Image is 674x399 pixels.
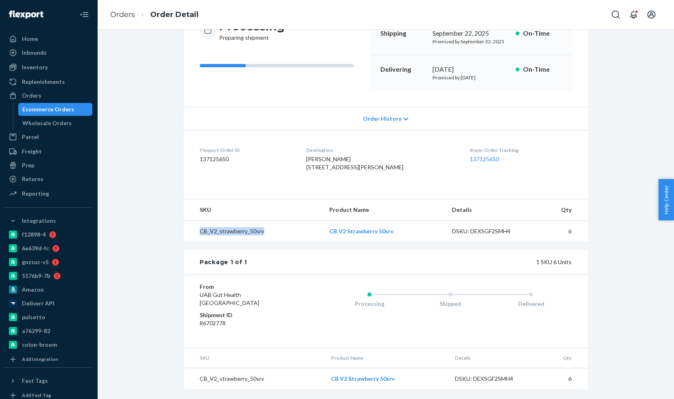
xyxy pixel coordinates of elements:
[183,221,323,242] td: CB_V2_strawberry_50srv
[455,375,531,383] div: DSKU: DEXSGF2SMH4
[5,324,92,337] a: a76299-82
[247,258,572,266] div: 1 SKU 6 Units
[22,35,38,43] div: Home
[643,6,659,23] button: Open account menu
[5,354,92,364] a: Add Integration
[22,244,49,252] div: 6e639d-fc
[22,377,48,385] div: Fast Tags
[5,61,92,74] a: Inventory
[329,228,393,235] a: CB V2 Strawberry 50srv
[5,297,92,310] a: Deliverr API
[22,230,46,239] div: f12898-4
[9,11,43,19] img: Flexport logo
[22,119,72,127] div: Wholesale Orders
[433,38,509,45] p: Promised by September 22, 2025
[22,299,54,307] div: Deliverr API
[5,228,92,241] a: f12898-4
[22,190,49,198] div: Reporting
[200,291,259,306] span: UAB Gut Health [GEOGRAPHIC_DATA]
[363,115,401,123] span: Order History
[446,199,535,221] th: Details
[380,29,426,38] p: Shipping
[523,65,562,74] p: On-Time
[535,199,588,221] th: Qty
[22,272,50,280] div: 5176b9-7b
[5,187,92,200] a: Reporting
[183,348,324,368] th: SKU
[22,356,58,363] div: Add Integration
[324,348,448,368] th: Product Name
[433,29,509,38] div: September 22, 2025
[22,217,56,225] div: Integrations
[5,89,92,102] a: Orders
[306,147,457,154] dt: Destination
[200,319,296,327] dd: 86702778
[22,133,39,141] div: Parcel
[537,348,588,368] th: Qty
[5,32,92,45] a: Home
[5,283,92,296] a: Amazon
[331,375,395,382] a: CB V2 Strawberry 50srv
[22,105,74,113] div: Ecommerce Orders
[200,283,296,291] dt: From
[452,227,528,235] div: DSKU: DEXSGF2SMH4
[433,74,509,81] p: Promised by [DATE]
[5,46,92,59] a: Inbounds
[22,341,57,349] div: colon-broom
[5,242,92,255] a: 6e639d-fc
[22,147,42,156] div: Freight
[323,199,446,221] th: Product Name
[523,29,562,38] p: On-Time
[5,145,92,158] a: Freight
[104,3,205,27] ol: breadcrumbs
[22,78,65,86] div: Replenishments
[5,159,92,172] a: Prep
[22,392,51,399] div: Add Fast Tag
[22,313,45,321] div: pulsetto
[150,10,198,19] a: Order Detail
[380,65,426,74] p: Delivering
[537,368,588,390] td: 6
[22,49,47,57] div: Inbounds
[491,300,572,308] div: Delivered
[22,63,48,71] div: Inventory
[469,156,499,162] a: 137125650
[18,117,93,130] a: Wholesale Orders
[219,19,285,42] div: Preparing shipment
[5,75,92,88] a: Replenishments
[5,311,92,324] a: pulsetto
[5,269,92,282] a: 5176b9-7b
[200,147,293,154] dt: Flexport Order ID
[5,338,92,351] a: colon-broom
[329,300,410,308] div: Processing
[22,258,49,266] div: gnzsuz-v5
[433,65,509,74] div: [DATE]
[5,256,92,269] a: gnzsuz-v5
[5,130,92,143] a: Parcel
[410,300,491,308] div: Shipped
[22,161,34,169] div: Prep
[5,374,92,387] button: Fast Tags
[200,155,293,163] dd: 137125650
[76,6,92,23] button: Close Navigation
[469,147,572,154] dt: Buyer Order Tracking
[22,92,41,100] div: Orders
[5,173,92,186] a: Returns
[608,6,624,23] button: Open Search Box
[22,327,50,335] div: a76299-82
[200,311,296,319] dt: Shipment ID
[183,368,324,390] td: CB_V2_strawberry_50srv
[535,221,588,242] td: 6
[110,10,135,19] a: Orders
[625,6,642,23] button: Open notifications
[658,179,674,220] button: Help Center
[5,214,92,227] button: Integrations
[22,175,43,183] div: Returns
[18,103,93,116] a: Ecommerce Orders
[200,258,247,266] div: Package 1 of 1
[448,348,537,368] th: Details
[183,199,323,221] th: SKU
[22,286,44,294] div: Amazon
[306,156,403,171] span: [PERSON_NAME] [STREET_ADDRESS][PERSON_NAME]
